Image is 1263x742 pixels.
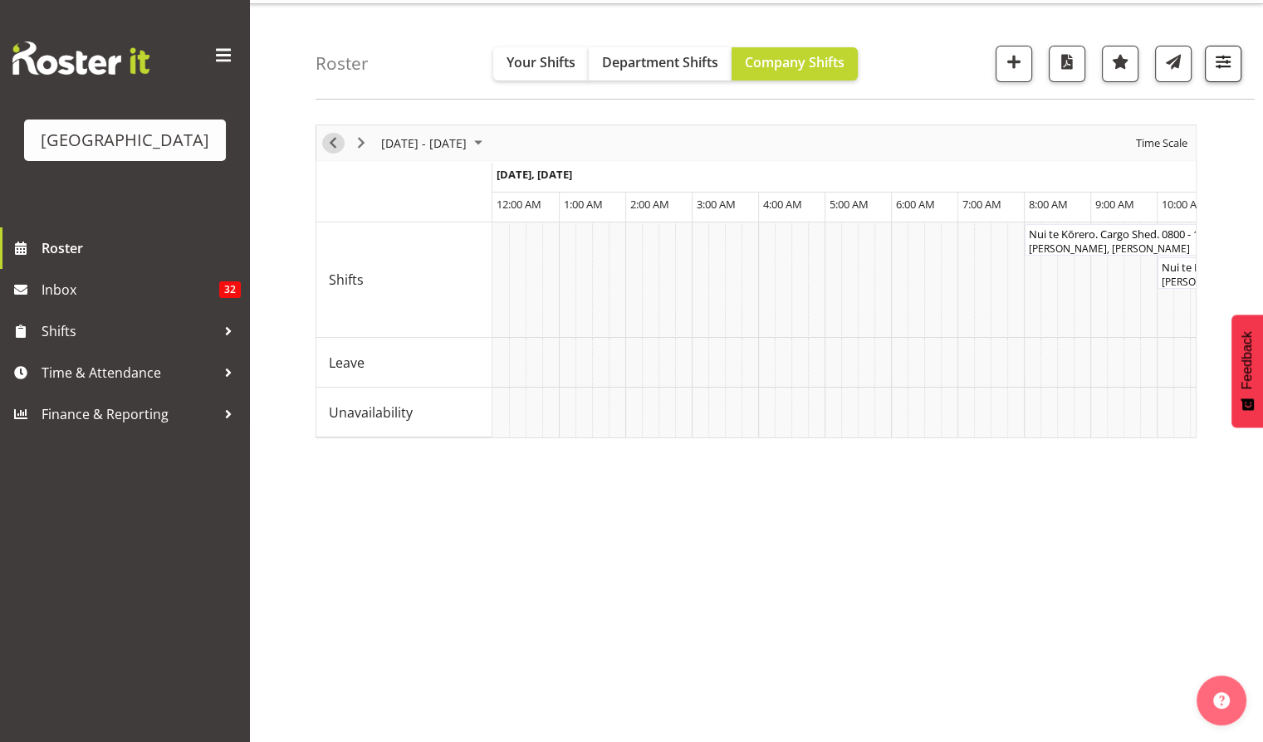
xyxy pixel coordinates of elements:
[996,46,1032,82] button: Add a new shift
[316,222,492,338] td: Shifts resource
[329,270,364,290] span: Shifts
[329,403,413,422] span: Unavailability
[1162,197,1207,212] span: 10:00 AM
[1231,315,1263,427] button: Feedback - Show survey
[830,197,869,212] span: 5:00 AM
[41,128,209,153] div: [GEOGRAPHIC_DATA]
[602,53,718,71] span: Department Shifts
[1240,331,1255,389] span: Feedback
[630,197,669,212] span: 2:00 AM
[1133,133,1191,154] button: Time Scale
[497,167,572,182] span: [DATE], [DATE]
[896,197,935,212] span: 6:00 AM
[42,360,216,385] span: Time & Attendance
[1095,197,1134,212] span: 9:00 AM
[319,125,347,160] div: Previous
[732,47,858,81] button: Company Shifts
[316,54,369,73] h4: Roster
[763,197,802,212] span: 4:00 AM
[379,133,468,154] span: [DATE] - [DATE]
[1205,46,1241,82] button: Filter Shifts
[316,338,492,388] td: Leave resource
[42,236,241,261] span: Roster
[697,197,736,212] span: 3:00 AM
[1155,46,1192,82] button: Send a list of all shifts for the selected filtered period to all rostered employees.
[1102,46,1138,82] button: Highlight an important date within the roster.
[564,197,603,212] span: 1:00 AM
[12,41,149,75] img: Rosterit website logo
[316,124,1197,438] div: Timeline Week of September 8, 2025
[589,47,732,81] button: Department Shifts
[329,353,365,373] span: Leave
[219,281,241,298] span: 32
[497,197,541,212] span: 12:00 AM
[507,53,575,71] span: Your Shifts
[1213,692,1230,709] img: help-xxl-2.png
[379,133,490,154] button: September 08 - 14, 2025
[322,133,345,154] button: Previous
[42,277,219,302] span: Inbox
[1029,197,1068,212] span: 8:00 AM
[316,388,492,437] td: Unavailability resource
[962,197,1001,212] span: 7:00 AM
[745,53,844,71] span: Company Shifts
[493,47,589,81] button: Your Shifts
[1049,46,1085,82] button: Download a PDF of the roster according to the set date range.
[347,125,375,160] div: Next
[1134,133,1189,154] span: Time Scale
[42,319,216,344] span: Shifts
[42,402,216,427] span: Finance & Reporting
[350,133,373,154] button: Next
